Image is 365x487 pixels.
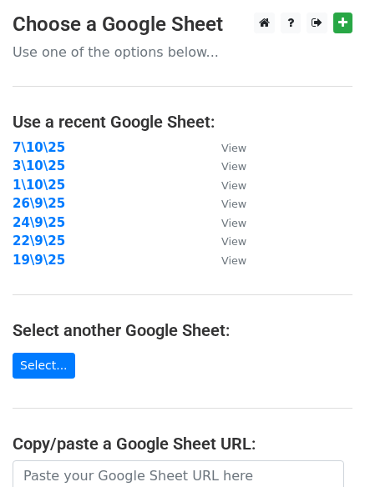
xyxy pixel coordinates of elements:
a: Select... [13,353,75,379]
small: View [221,142,246,154]
a: View [205,253,246,268]
a: 22\9\25 [13,233,65,249]
a: View [205,140,246,155]
h4: Copy/paste a Google Sheet URL: [13,434,352,454]
small: View [221,160,246,173]
small: View [221,254,246,267]
a: View [205,178,246,193]
a: 24\9\25 [13,215,65,230]
a: View [205,215,246,230]
a: 7\10\25 [13,140,65,155]
h4: Select another Google Sheet: [13,320,352,340]
small: View [221,235,246,248]
a: View [205,196,246,211]
small: View [221,179,246,192]
small: View [221,198,246,210]
a: 26\9\25 [13,196,65,211]
iframe: Chat Widget [281,407,365,487]
a: 19\9\25 [13,253,65,268]
h3: Choose a Google Sheet [13,13,352,37]
a: View [205,158,246,173]
p: Use one of the options below... [13,43,352,61]
h4: Use a recent Google Sheet: [13,112,352,132]
a: 1\10\25 [13,178,65,193]
a: View [205,233,246,249]
small: View [221,217,246,229]
a: 3\10\25 [13,158,65,173]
